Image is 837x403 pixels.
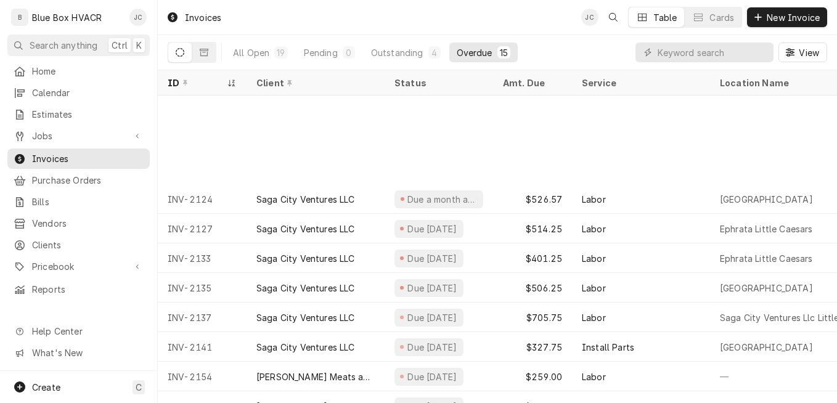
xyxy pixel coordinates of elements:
[493,184,572,214] div: $526.57
[406,282,459,295] div: Due [DATE]
[129,9,147,26] div: JC
[457,46,492,59] div: Overdue
[796,46,822,59] span: View
[720,282,813,295] div: [GEOGRAPHIC_DATA]
[7,61,150,81] a: Home
[406,370,459,383] div: Due [DATE]
[11,9,28,26] div: B
[158,303,247,332] div: INV-2137
[30,39,97,52] span: Search anything
[720,341,813,354] div: [GEOGRAPHIC_DATA]
[256,222,355,235] div: Saga City Ventures LLC
[709,11,734,24] div: Cards
[32,382,60,393] span: Create
[345,46,353,59] div: 0
[7,343,150,363] a: Go to What's New
[371,46,423,59] div: Outstanding
[582,282,606,295] div: Labor
[7,35,150,56] button: Search anythingCtrlK
[256,282,355,295] div: Saga City Ventures LLC
[406,311,459,324] div: Due [DATE]
[32,260,125,273] span: Pricebook
[581,9,598,26] div: JC
[158,184,247,214] div: INV-2124
[32,129,125,142] span: Jobs
[406,222,459,235] div: Due [DATE]
[720,193,813,206] div: [GEOGRAPHIC_DATA]
[658,43,767,62] input: Keyword search
[112,39,128,52] span: Ctrl
[32,86,144,99] span: Calendar
[32,346,142,359] span: What's New
[406,341,459,354] div: Due [DATE]
[158,332,247,362] div: INV-2141
[7,213,150,234] a: Vendors
[7,235,150,255] a: Clients
[406,252,459,265] div: Due [DATE]
[158,214,247,243] div: INV-2127
[136,39,142,52] span: K
[32,238,144,251] span: Clients
[7,83,150,103] a: Calendar
[747,7,827,27] button: New Invoice
[7,256,150,277] a: Go to Pricebook
[493,214,572,243] div: $514.25
[7,279,150,299] a: Reports
[256,370,375,383] div: [PERSON_NAME] Meats and Country Store
[431,46,438,59] div: 4
[582,252,606,265] div: Labor
[778,43,827,62] button: View
[32,195,144,208] span: Bills
[277,46,285,59] div: 19
[136,381,142,394] span: C
[304,46,338,59] div: Pending
[158,243,247,273] div: INV-2133
[394,76,481,89] div: Status
[7,170,150,190] a: Purchase Orders
[720,252,813,265] div: Ephrata Little Caesars
[503,76,560,89] div: Amt. Due
[582,311,606,324] div: Labor
[168,76,224,89] div: ID
[32,152,144,165] span: Invoices
[256,76,372,89] div: Client
[603,7,623,27] button: Open search
[233,46,269,59] div: All Open
[493,243,572,273] div: $401.25
[493,362,572,391] div: $259.00
[493,273,572,303] div: $506.25
[582,193,606,206] div: Labor
[32,108,144,121] span: Estimates
[32,217,144,230] span: Vendors
[7,149,150,169] a: Invoices
[7,192,150,212] a: Bills
[32,325,142,338] span: Help Center
[582,370,606,383] div: Labor
[256,193,355,206] div: Saga City Ventures LLC
[129,9,147,26] div: Josh Canfield's Avatar
[582,341,634,354] div: Install Parts
[32,174,144,187] span: Purchase Orders
[764,11,822,24] span: New Invoice
[581,9,598,26] div: Josh Canfield's Avatar
[493,332,572,362] div: $327.75
[653,11,677,24] div: Table
[7,321,150,341] a: Go to Help Center
[493,303,572,332] div: $705.75
[32,65,144,78] span: Home
[158,362,247,391] div: INV-2154
[500,46,508,59] div: 15
[256,311,355,324] div: Saga City Ventures LLC
[582,222,606,235] div: Labor
[158,273,247,303] div: INV-2135
[32,283,144,296] span: Reports
[7,104,150,124] a: Estimates
[720,222,813,235] div: Ephrata Little Caesars
[7,126,150,146] a: Go to Jobs
[582,76,698,89] div: Service
[32,11,102,24] div: Blue Box HVACR
[256,252,355,265] div: Saga City Ventures LLC
[406,193,478,206] div: Due a month ago
[256,341,355,354] div: Saga City Ventures LLC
